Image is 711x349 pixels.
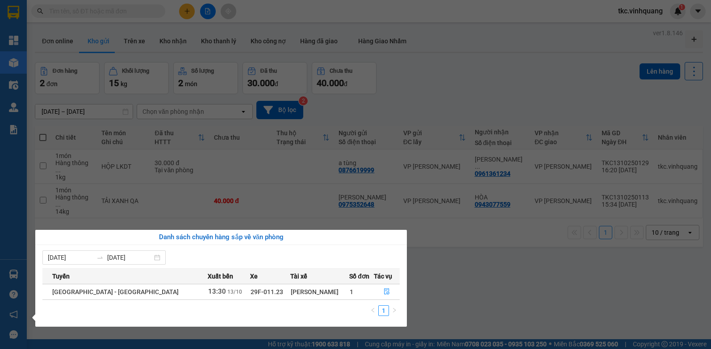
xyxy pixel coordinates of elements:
span: Tác vụ [374,271,392,281]
span: 13/10 [227,289,242,295]
li: Next Page [389,305,400,316]
span: swap-right [96,254,104,261]
span: left [370,307,376,313]
button: file-done [374,285,399,299]
button: left [368,305,378,316]
span: [GEOGRAPHIC_DATA] - [GEOGRAPHIC_DATA] [52,288,179,295]
li: Previous Page [368,305,378,316]
span: Xuất bến [208,271,233,281]
input: Đến ngày [107,253,152,262]
span: 29F-011.23 [251,288,283,295]
span: file-done [384,288,390,295]
input: Từ ngày [48,253,93,262]
span: right [392,307,397,313]
span: Xe [250,271,258,281]
span: to [96,254,104,261]
button: right [389,305,400,316]
div: [PERSON_NAME] [291,287,349,297]
span: Tài xế [290,271,307,281]
div: Danh sách chuyến hàng sắp về văn phòng [42,232,400,243]
li: 1 [378,305,389,316]
span: Tuyến [52,271,70,281]
span: 13:30 [208,287,226,295]
span: Số đơn [349,271,369,281]
a: 1 [379,306,389,316]
span: 1 [350,288,353,295]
